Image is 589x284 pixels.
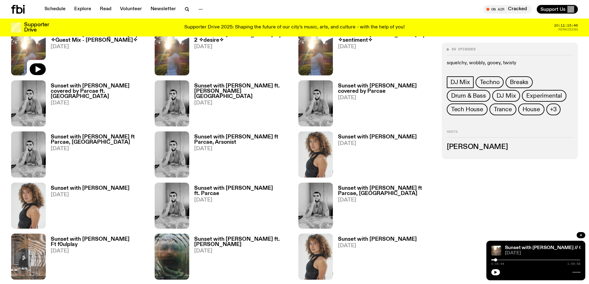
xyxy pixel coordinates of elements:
span: Support Us [540,6,566,12]
span: [DATE] [51,248,147,254]
a: Sunset with [PERSON_NAME][DATE] [333,237,417,280]
a: Explore [70,5,95,14]
a: Read [96,5,115,14]
h3: Sunset with [PERSON_NAME] ft Parcae, Arsonist [194,134,291,145]
h3: Sunset with [PERSON_NAME] ft. Parcae [194,186,291,196]
a: Sunset with [PERSON_NAME] ft. [PERSON_NAME][DATE] [189,237,291,280]
span: [DATE] [51,100,147,106]
a: Trance [489,104,516,115]
span: [DATE] [338,141,417,146]
a: Sunset with [PERSON_NAME] ft Parcae, [GEOGRAPHIC_DATA][DATE] [333,186,434,229]
img: Tangela looks past her left shoulder into the camera with an inquisitive look. She is wearing a s... [298,234,333,280]
h3: Sunset with [PERSON_NAME]: Ep 1 ✧sentiment✧ [338,32,434,43]
span: [DATE] [338,243,417,248]
a: Techno [476,76,504,88]
h3: Sunset with [PERSON_NAME]: Ep 2 ✧desire✧ [194,32,291,43]
a: Sunset with [PERSON_NAME] ft Parcae, Arsonist[DATE] [189,134,291,177]
span: Experimental [526,92,562,99]
a: Breaks [506,76,533,88]
span: [DATE] [338,44,434,49]
span: [DATE] [194,248,291,254]
h3: Sunset with [PERSON_NAME] ft Parcae, [GEOGRAPHIC_DATA] [51,134,147,145]
a: Sunset with [PERSON_NAME] Ft f0ulplay[DATE] [46,237,147,280]
span: [DATE] [194,44,291,49]
a: DJ Mix [447,76,474,88]
p: squelchy, wobbly, gooey, twisty [447,60,573,66]
span: 10:11:15:46 [554,24,578,27]
span: [DATE] [194,146,291,151]
span: [DATE] [505,251,580,256]
span: [DATE] [194,100,291,106]
a: Sunset with [PERSON_NAME][DATE] [333,134,417,177]
span: [DATE] [194,197,291,203]
span: DJ Mix [450,79,470,86]
span: Trance [494,106,512,113]
a: DJ Mix [492,90,520,102]
a: Schedule [41,5,69,14]
h3: Sunset with [PERSON_NAME] [51,186,130,191]
a: Sunset with [PERSON_NAME]: Ep 2 ✧desire✧[DATE] [189,32,291,75]
span: House [523,106,540,113]
h3: Sunset with [PERSON_NAME] [338,237,417,242]
a: Volunteer [116,5,146,14]
h3: Sunset with [PERSON_NAME] covered by Parcae ft. [GEOGRAPHIC_DATA] [51,83,147,99]
span: 89 episodes [452,48,476,51]
a: Sunset with [PERSON_NAME] ft Parcae, [GEOGRAPHIC_DATA][DATE] [46,134,147,177]
span: Breaks [510,79,528,86]
span: Techno [480,79,500,86]
a: Sunset with [PERSON_NAME] covered by Parcae[DATE] [333,83,434,126]
span: Tech House [451,106,483,113]
a: Sunset with [PERSON_NAME] covered by Parcae ft. [GEOGRAPHIC_DATA][DATE] [46,83,147,126]
span: [DATE] [51,44,147,49]
span: [DATE] [51,146,147,151]
a: Sunset with [PERSON_NAME] ft. [PERSON_NAME][GEOGRAPHIC_DATA][DATE] [189,83,291,126]
h3: Sunset with [PERSON_NAME] ft Parcae, [GEOGRAPHIC_DATA] [338,186,434,196]
span: DJ Mix [497,92,516,99]
a: Tech House [447,104,488,115]
span: [DATE] [338,95,434,100]
h2: Hosts [447,130,573,138]
a: Experimental [522,90,566,102]
span: Drum & Bass [451,92,486,99]
button: +3 [546,104,561,115]
button: On AirCracked [483,5,532,14]
a: Drum & Bass [447,90,490,102]
a: Sunset with [PERSON_NAME][DATE] [46,186,130,229]
a: Sunset with [PERSON_NAME]: Ep 3 ✧Guest Mix - [PERSON_NAME]✧[DATE] [46,32,147,75]
img: Tangela looks past her left shoulder into the camera with an inquisitive look. She is wearing a s... [298,131,333,177]
a: Sunset with [PERSON_NAME] ft. Parcae[DATE] [189,186,291,229]
span: 1:59:58 [567,262,580,265]
h3: Sunset with [PERSON_NAME] ft. [PERSON_NAME] [194,237,291,247]
span: [DATE] [338,197,434,203]
h3: Sunset with [PERSON_NAME] [338,134,417,140]
h3: Sunset with [PERSON_NAME] ft. [PERSON_NAME][GEOGRAPHIC_DATA] [194,83,291,99]
span: [DATE] [51,192,130,197]
span: +3 [550,106,557,113]
a: Sunset with [PERSON_NAME]: Ep 1 ✧sentiment✧[DATE] [333,32,434,75]
h3: Sunset with [PERSON_NAME]: Ep 3 ✧Guest Mix - [PERSON_NAME]✧ [51,32,147,43]
a: House [518,104,544,115]
h3: Supporter Drive [24,22,49,33]
p: Supporter Drive 2025: Shaping the future of our city’s music, arts, and culture - with the help o... [184,25,405,30]
a: Newsletter [147,5,180,14]
span: 0:05:44 [491,262,504,265]
h3: [PERSON_NAME] [447,144,573,150]
img: Tangela looks past her left shoulder into the camera with an inquisitive look. She is wearing a s... [11,183,46,229]
h3: Sunset with [PERSON_NAME] Ft f0ulplay [51,237,147,247]
button: Support Us [537,5,578,14]
h3: Sunset with [PERSON_NAME] covered by Parcae [338,83,434,94]
span: Remaining [558,28,578,31]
